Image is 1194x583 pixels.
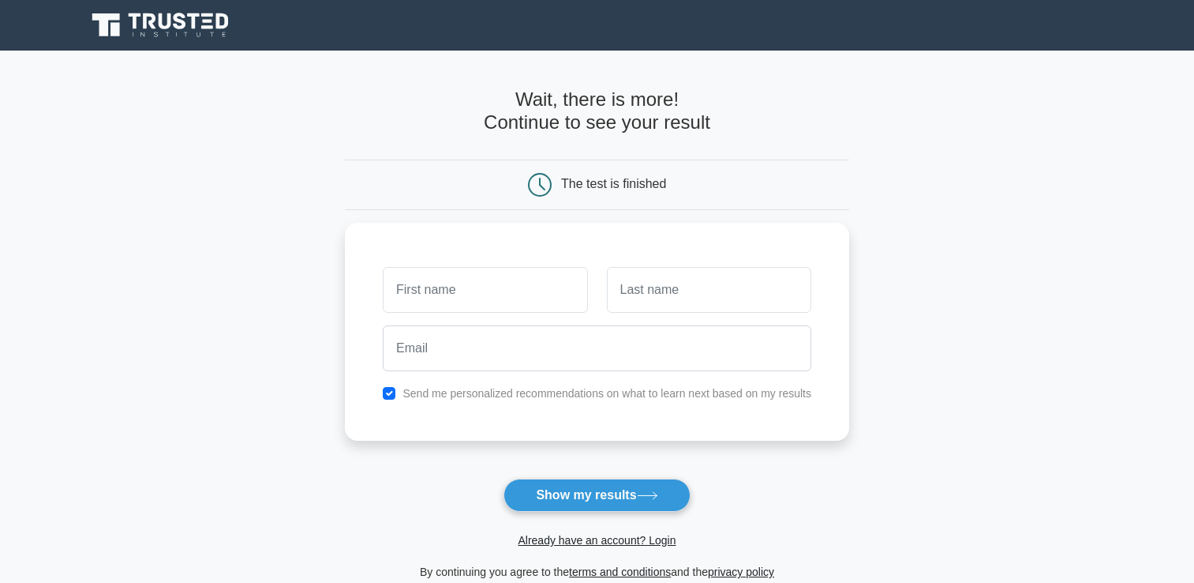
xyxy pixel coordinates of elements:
h4: Wait, there is more! Continue to see your result [345,88,849,134]
div: The test is finished [561,177,666,190]
a: terms and conditions [569,566,671,578]
a: Already have an account? Login [518,534,676,547]
div: By continuing you agree to the and the [335,562,859,581]
input: First name [383,267,587,313]
button: Show my results [503,479,690,512]
label: Send me personalized recommendations on what to learn next based on my results [402,387,811,400]
input: Email [383,325,811,371]
a: privacy policy [708,566,774,578]
input: Last name [607,267,811,313]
